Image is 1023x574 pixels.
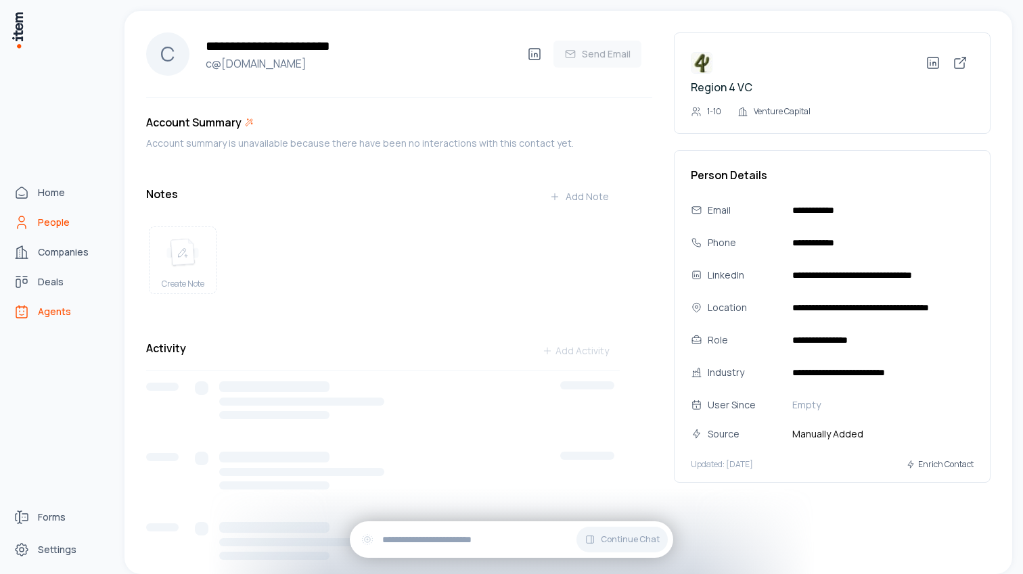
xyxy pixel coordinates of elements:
div: Phone [708,235,781,250]
div: Role [708,333,781,348]
a: Forms [8,504,111,531]
h4: c@[DOMAIN_NAME] [200,55,521,72]
h3: Activity [146,340,186,356]
span: Forms [38,510,66,524]
button: create noteCreate Note [149,226,217,294]
p: Updated: [DATE] [691,459,753,470]
span: Continue Chat [601,534,660,545]
h3: Account Summary [146,114,242,130]
p: 1-10 [707,106,721,117]
button: Continue Chat [576,527,668,552]
img: Item Brain Logo [11,11,24,49]
h3: Notes [146,186,178,202]
span: Create Note [162,279,204,289]
span: Home [38,186,65,199]
div: Email [708,203,781,218]
div: Industry [708,365,781,380]
div: User Since [708,398,781,412]
div: C [146,32,189,76]
a: Region 4 VC [691,80,752,95]
span: Empty [792,398,821,412]
button: Enrich Contact [906,452,974,477]
button: Empty [787,394,974,416]
span: Companies [38,245,89,259]
a: Deals [8,268,111,295]
span: People [38,216,70,229]
div: Add Note [549,190,609,204]
a: Settings [8,536,111,563]
img: create note [166,238,199,268]
a: Companies [8,239,111,266]
img: Region 4 VC [691,52,712,74]
div: Continue Chat [350,521,673,558]
span: Agents [38,305,71,318]
span: Manually Added [787,427,974,441]
button: Add Note [539,183,620,210]
h3: Person Details [691,167,974,183]
span: Deals [38,275,64,289]
a: Agents [8,298,111,325]
div: Source [708,427,781,441]
div: LinkedIn [708,268,781,283]
p: Venture Capital [754,106,811,117]
a: Home [8,179,111,206]
a: People [8,209,111,236]
div: Account summary is unavailable because there have been no interactions with this contact yet. [146,136,620,151]
div: Location [708,300,781,315]
span: Settings [38,543,76,556]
